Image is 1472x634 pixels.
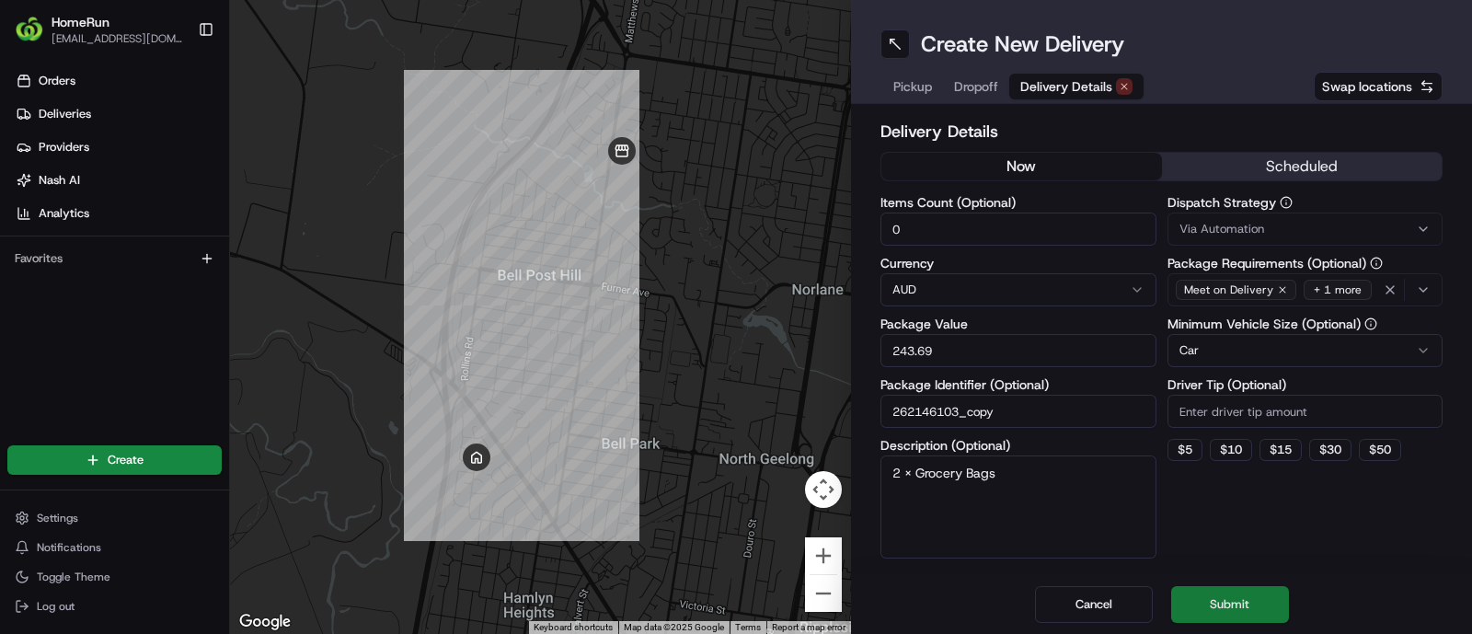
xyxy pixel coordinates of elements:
[130,311,223,326] a: Powered byPylon
[1179,221,1264,237] span: Via Automation
[39,205,89,222] span: Analytics
[235,610,295,634] a: Open this area in Google Maps (opens a new window)
[881,153,1162,180] button: now
[880,196,1156,209] label: Items Count (Optional)
[880,257,1156,270] label: Currency
[1167,213,1443,246] button: Via Automation
[11,259,148,293] a: 📗Knowledge Base
[880,213,1156,246] input: Enter number of items
[1020,77,1112,96] span: Delivery Details
[148,259,303,293] a: 💻API Documentation
[624,622,724,632] span: Map data ©2025 Google
[880,455,1156,559] textarea: 2 x Grocery Bags
[1167,273,1443,306] button: Meet on Delivery+ 1 more
[174,267,295,285] span: API Documentation
[108,452,144,468] span: Create
[534,621,613,634] button: Keyboard shortcuts
[880,317,1156,330] label: Package Value
[39,106,91,122] span: Deliveries
[7,564,222,590] button: Toggle Theme
[1167,317,1443,330] label: Minimum Vehicle Size (Optional)
[1309,439,1351,461] button: $30
[18,176,52,209] img: 1736555255976-a54dd68f-1ca7-489b-9aae-adbdc363a1c4
[893,77,932,96] span: Pickup
[52,31,183,46] button: [EMAIL_ADDRESS][DOMAIN_NAME]
[48,119,304,138] input: Clear
[1035,586,1153,623] button: Cancel
[1359,439,1401,461] button: $50
[1171,586,1289,623] button: Submit
[1280,196,1293,209] button: Dispatch Strategy
[7,66,229,96] a: Orders
[235,610,295,634] img: Google
[1314,72,1443,101] button: Swap locations
[39,73,75,89] span: Orders
[1167,378,1443,391] label: Driver Tip (Optional)
[921,29,1124,59] h1: Create New Delivery
[805,537,842,574] button: Zoom in
[772,622,845,632] a: Report a map error
[880,395,1156,428] input: Enter package identifier
[1210,439,1252,461] button: $10
[1370,257,1383,270] button: Package Requirements (Optional)
[880,439,1156,452] label: Description (Optional)
[7,99,229,129] a: Deliveries
[7,505,222,531] button: Settings
[52,13,109,31] button: HomeRun
[1167,439,1202,461] button: $5
[63,194,233,209] div: We're available if you need us!
[954,77,998,96] span: Dropoff
[63,176,302,194] div: Start new chat
[1184,282,1273,297] span: Meet on Delivery
[805,575,842,612] button: Zoom out
[7,244,222,273] div: Favorites
[7,594,222,619] button: Log out
[313,181,335,203] button: Start new chat
[7,166,229,195] a: Nash AI
[39,139,89,156] span: Providers
[1304,280,1372,300] div: + 1 more
[880,378,1156,391] label: Package Identifier (Optional)
[1167,196,1443,209] label: Dispatch Strategy
[15,15,44,44] img: HomeRun
[1364,317,1377,330] button: Minimum Vehicle Size (Optional)
[37,511,78,525] span: Settings
[183,312,223,326] span: Pylon
[18,18,55,55] img: Nash
[37,540,101,555] span: Notifications
[1162,153,1443,180] button: scheduled
[37,570,110,584] span: Toggle Theme
[1167,395,1443,428] input: Enter driver tip amount
[7,133,229,162] a: Providers
[1322,77,1412,96] span: Swap locations
[37,267,141,285] span: Knowledge Base
[7,445,222,475] button: Create
[805,471,842,508] button: Map camera controls
[1259,439,1302,461] button: $15
[880,334,1156,367] input: Enter package value
[1167,257,1443,270] label: Package Requirements (Optional)
[18,269,33,283] div: 📗
[880,119,1443,144] h2: Delivery Details
[7,535,222,560] button: Notifications
[7,199,229,228] a: Analytics
[735,622,761,632] a: Terms
[7,7,190,52] button: HomeRunHomeRun[EMAIL_ADDRESS][DOMAIN_NAME]
[18,74,335,103] p: Welcome 👋
[155,269,170,283] div: 💻
[39,172,80,189] span: Nash AI
[37,599,75,614] span: Log out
